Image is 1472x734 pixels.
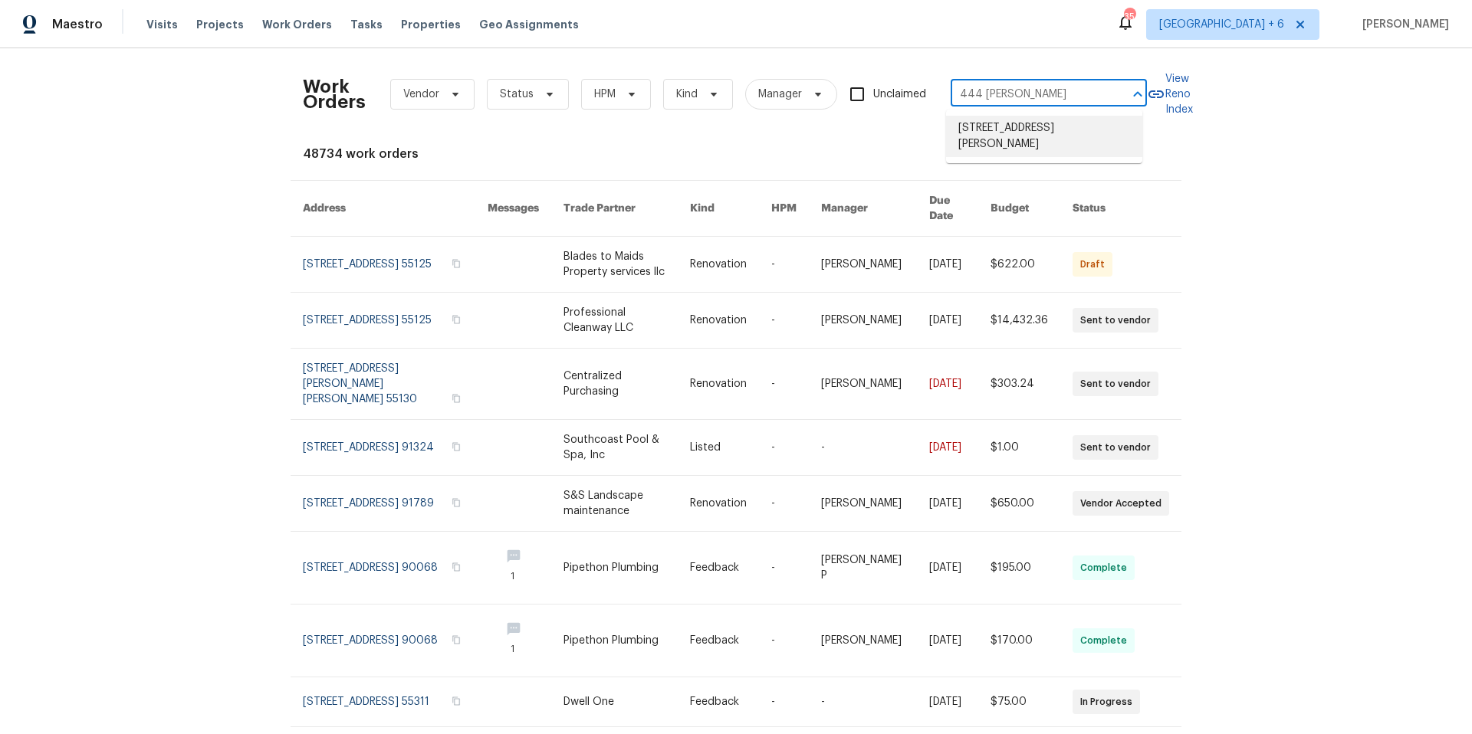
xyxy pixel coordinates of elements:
[676,87,698,102] span: Kind
[449,440,463,454] button: Copy Address
[475,181,551,237] th: Messages
[479,17,579,32] span: Geo Assignments
[303,79,366,110] h2: Work Orders
[1159,17,1284,32] span: [GEOGRAPHIC_DATA] + 6
[146,17,178,32] span: Visits
[809,293,917,349] td: [PERSON_NAME]
[809,532,917,605] td: [PERSON_NAME] P
[1060,181,1181,237] th: Status
[759,677,809,727] td: -
[946,116,1142,157] li: [STREET_ADDRESS][PERSON_NAME]
[449,257,463,270] button: Copy Address
[449,313,463,326] button: Copy Address
[52,17,103,32] span: Maestro
[759,237,809,293] td: -
[759,349,809,420] td: -
[809,349,917,420] td: [PERSON_NAME]
[551,476,678,532] td: S&S Landscape maintenance
[951,83,1104,106] input: Enter in an address
[809,420,917,476] td: -
[551,677,678,727] td: Dwell One
[449,560,463,574] button: Copy Address
[1356,17,1449,32] span: [PERSON_NAME]
[678,605,759,677] td: Feedback
[978,181,1060,237] th: Budget
[759,532,809,605] td: -
[401,17,461,32] span: Properties
[678,532,759,605] td: Feedback
[809,605,917,677] td: [PERSON_NAME]
[449,496,463,510] button: Copy Address
[759,420,809,476] td: -
[1124,9,1135,25] div: 35
[551,532,678,605] td: Pipethon Plumbing
[551,293,678,349] td: Professional Cleanway LLC
[594,87,616,102] span: HPM
[551,181,678,237] th: Trade Partner
[678,237,759,293] td: Renovation
[196,17,244,32] span: Projects
[551,605,678,677] td: Pipethon Plumbing
[678,181,759,237] th: Kind
[758,87,802,102] span: Manager
[262,17,332,32] span: Work Orders
[873,87,926,103] span: Unclaimed
[551,349,678,420] td: Centralized Purchasing
[449,633,463,647] button: Copy Address
[551,237,678,293] td: Blades to Maids Property services llc
[759,476,809,532] td: -
[500,87,534,102] span: Status
[1147,71,1193,117] a: View Reno Index
[678,476,759,532] td: Renovation
[678,420,759,476] td: Listed
[449,694,463,708] button: Copy Address
[291,181,475,237] th: Address
[350,19,383,30] span: Tasks
[449,392,463,405] button: Copy Address
[551,420,678,476] td: Southcoast Pool & Spa, Inc
[759,293,809,349] td: -
[678,293,759,349] td: Renovation
[678,677,759,727] td: Feedback
[809,237,917,293] td: [PERSON_NAME]
[809,476,917,532] td: [PERSON_NAME]
[1127,84,1148,105] button: Close
[303,146,1169,162] div: 48734 work orders
[809,677,917,727] td: -
[678,349,759,420] td: Renovation
[759,181,809,237] th: HPM
[403,87,439,102] span: Vendor
[917,181,978,237] th: Due Date
[809,181,917,237] th: Manager
[759,605,809,677] td: -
